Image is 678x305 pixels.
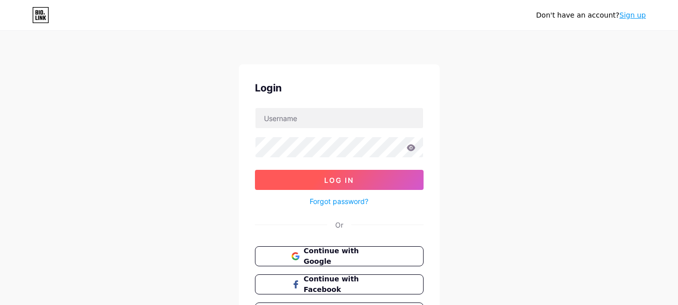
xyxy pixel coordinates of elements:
[304,246,386,267] span: Continue with Google
[255,80,424,95] div: Login
[255,170,424,190] button: Log In
[310,196,368,207] a: Forgot password?
[304,274,386,295] span: Continue with Facebook
[619,11,646,19] a: Sign up
[255,108,423,128] input: Username
[536,10,646,21] div: Don't have an account?
[255,246,424,266] button: Continue with Google
[324,176,354,184] span: Log In
[335,220,343,230] div: Or
[255,274,424,294] button: Continue with Facebook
